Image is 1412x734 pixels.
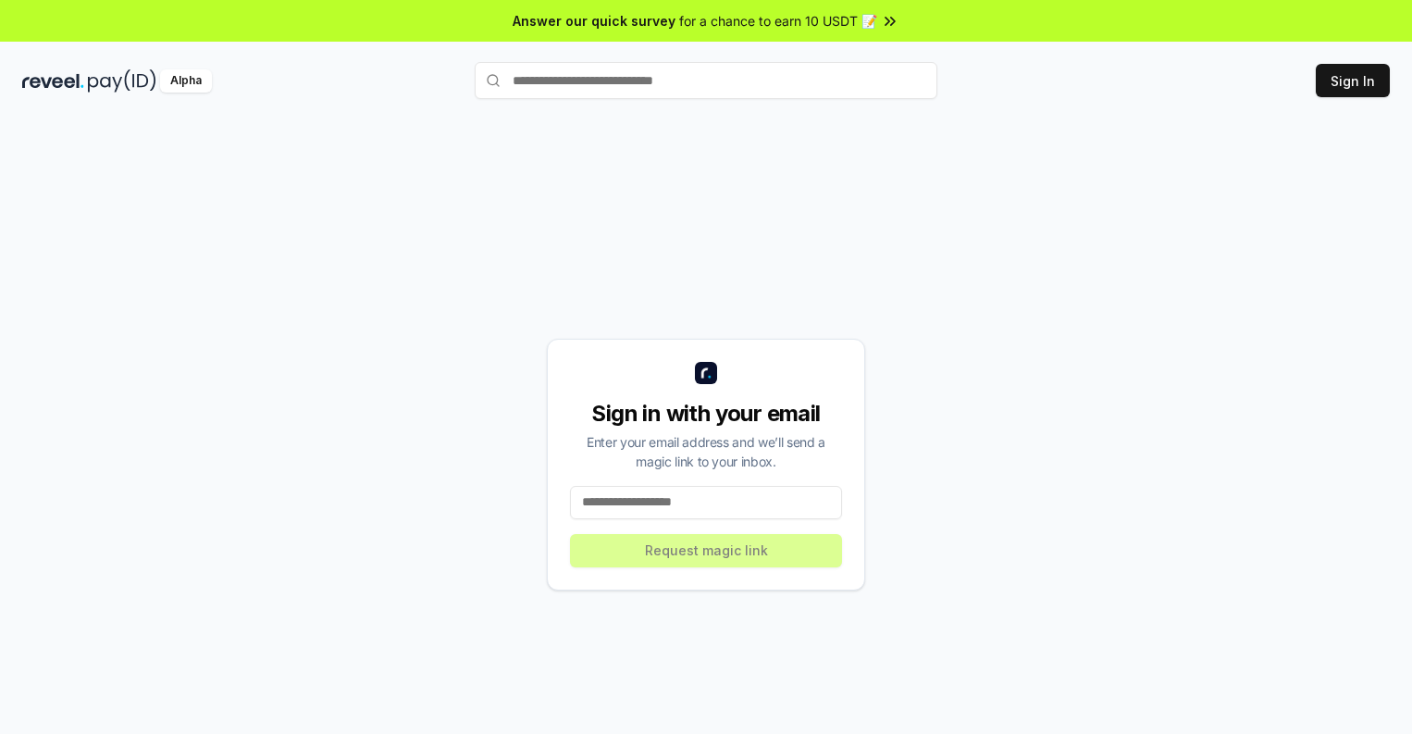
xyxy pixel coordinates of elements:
[160,69,212,93] div: Alpha
[570,399,842,429] div: Sign in with your email
[570,432,842,471] div: Enter your email address and we’ll send a magic link to your inbox.
[679,11,877,31] span: for a chance to earn 10 USDT 📝
[513,11,675,31] span: Answer our quick survey
[22,69,84,93] img: reveel_dark
[695,362,717,384] img: logo_small
[88,69,156,93] img: pay_id
[1316,64,1390,97] button: Sign In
